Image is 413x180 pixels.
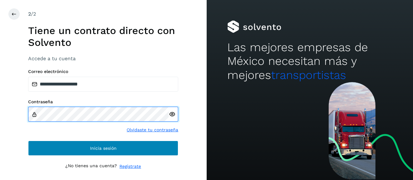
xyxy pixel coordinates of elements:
[65,163,117,170] p: ¿No tienes una cuenta?
[227,41,392,82] h2: Las mejores empresas de México necesitan más y mejores
[28,56,178,61] h3: Accede a tu cuenta
[271,68,346,82] span: transportistas
[119,163,141,170] a: Regístrate
[28,141,178,156] button: Inicia sesión
[127,127,178,133] a: Olvidaste tu contraseña
[28,69,178,74] label: Correo electrónico
[90,146,117,150] span: Inicia sesión
[28,99,178,105] label: Contraseña
[28,25,178,49] h1: Tiene un contrato directo con Solvento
